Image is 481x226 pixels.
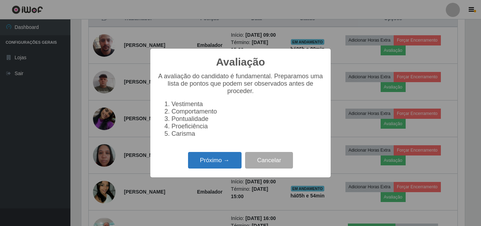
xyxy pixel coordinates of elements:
button: Cancelar [245,152,293,169]
p: A avaliação do candidato é fundamental. Preparamos uma lista de pontos que podem ser observados a... [157,73,324,95]
li: Pontualidade [171,115,324,123]
h2: Avaliação [216,56,265,68]
button: Próximo → [188,152,242,169]
li: Comportamento [171,108,324,115]
li: Vestimenta [171,100,324,108]
li: Proeficiência [171,123,324,130]
li: Carisma [171,130,324,138]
